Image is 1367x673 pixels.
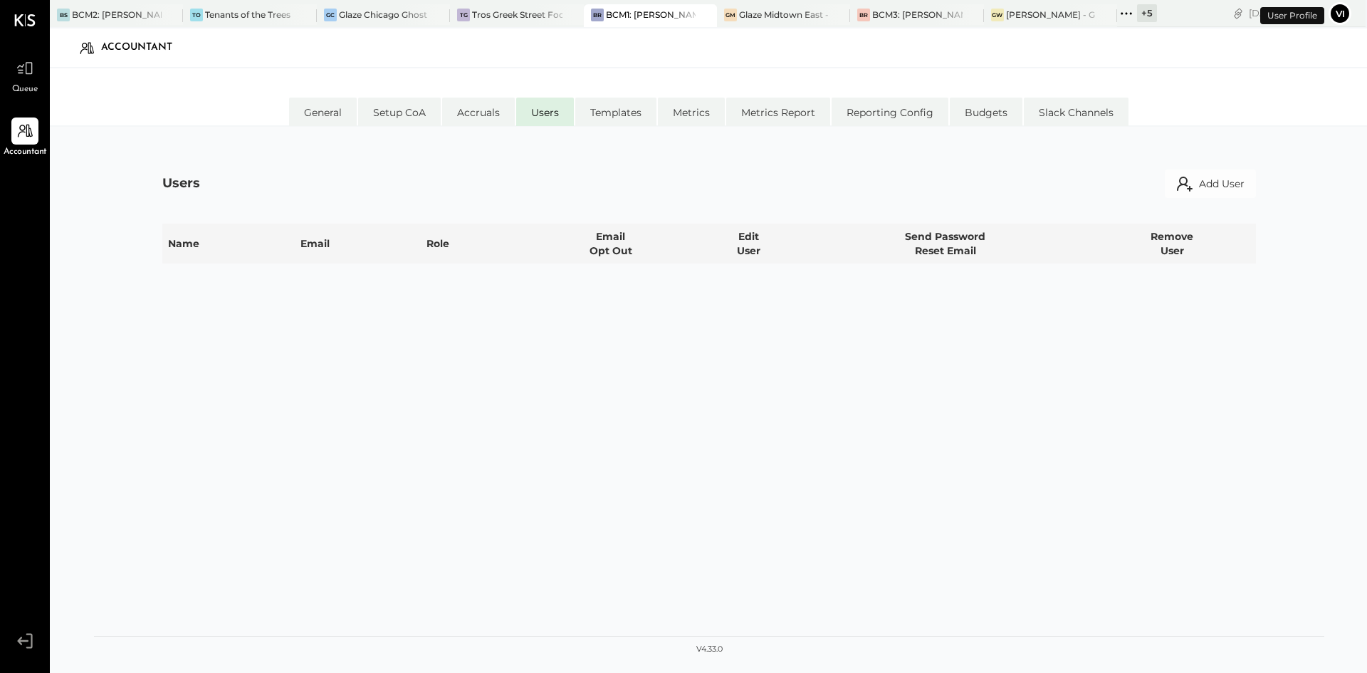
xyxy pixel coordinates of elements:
[726,98,830,126] li: Metrics Report
[339,9,429,21] div: Glaze Chicago Ghost - West River Rice LLC
[457,9,470,21] div: TG
[1,118,49,159] a: Accountant
[1024,98,1128,126] li: Slack Channels
[832,98,948,126] li: Reporting Config
[991,9,1004,21] div: GW
[295,224,421,264] th: Email
[190,9,203,21] div: To
[527,224,695,264] th: Email Opt Out
[472,9,562,21] div: Tros Greek Street Food - [GEOGRAPHIC_DATA]
[1231,6,1245,21] div: copy link
[1249,6,1325,20] div: [DATE]
[1260,7,1324,24] div: User Profile
[324,9,337,21] div: GC
[591,9,604,21] div: BR
[575,98,656,126] li: Templates
[1329,2,1351,25] button: Vi
[162,174,200,193] div: Users
[516,98,574,126] li: Users
[724,9,737,21] div: GM
[739,9,829,21] div: Glaze Midtown East - Glaze Lexington One LLC
[205,9,290,21] div: Tenants of the Trees
[289,98,357,126] li: General
[803,224,1088,264] th: Send Password Reset Email
[101,36,187,59] div: Accountant
[857,9,870,21] div: BR
[358,98,441,126] li: Setup CoA
[72,9,162,21] div: BCM2: [PERSON_NAME] American Cooking
[606,9,696,21] div: BCM1: [PERSON_NAME] Kitchen Bar Market
[658,98,725,126] li: Metrics
[696,644,723,655] div: v 4.33.0
[442,98,515,126] li: Accruals
[1006,9,1096,21] div: [PERSON_NAME] - Glaze Williamsburg One LLC
[1165,169,1256,198] button: Add User
[695,224,803,264] th: Edit User
[872,9,962,21] div: BCM3: [PERSON_NAME] Westside Grill
[1,55,49,96] a: Queue
[950,98,1022,126] li: Budgets
[12,83,38,96] span: Queue
[421,224,527,264] th: Role
[1137,4,1157,22] div: + 5
[57,9,70,21] div: BS
[4,146,47,159] span: Accountant
[1088,224,1256,264] th: Remove User
[162,224,295,264] th: Name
